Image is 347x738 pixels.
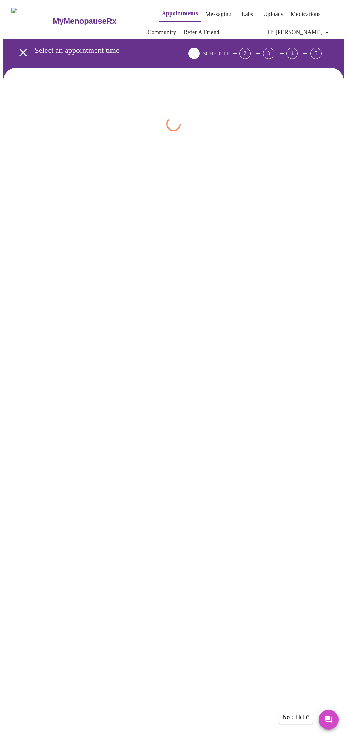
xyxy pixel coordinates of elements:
a: Labs [241,9,253,19]
div: Need Help? [279,710,313,724]
a: Messaging [205,9,231,19]
button: Community [145,25,179,39]
a: Uploads [263,9,284,19]
a: Community [148,27,176,37]
button: Appointments [159,6,201,22]
div: 4 [286,48,298,59]
h3: Select an appointment time [35,46,149,55]
div: 5 [310,48,322,59]
button: Messages [319,710,339,730]
button: Medications [288,7,323,21]
a: Medications [291,9,320,19]
div: 2 [239,48,251,59]
a: Appointments [162,8,198,18]
button: Refer a Friend [181,25,222,39]
div: 3 [263,48,274,59]
span: SCHEDULE [203,51,230,56]
button: Labs [236,7,259,21]
a: MyMenopauseRx [52,9,145,34]
div: 1 [188,48,200,59]
button: Messaging [203,7,234,21]
button: Uploads [261,7,286,21]
button: Hi [PERSON_NAME] [265,25,334,39]
span: Hi [PERSON_NAME] [268,27,331,37]
a: Refer a Friend [183,27,220,37]
button: open drawer [13,42,34,63]
img: MyMenopauseRx Logo [11,8,52,34]
h3: MyMenopauseRx [53,17,116,26]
